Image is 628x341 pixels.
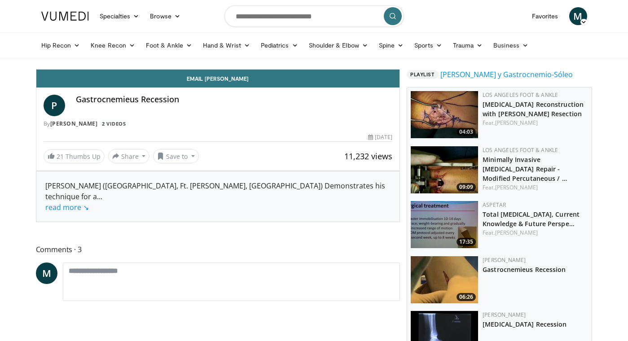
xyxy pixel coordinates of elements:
a: Trauma [448,36,488,54]
button: Save to [153,149,199,163]
a: [PERSON_NAME] [495,229,538,236]
img: 280559_0000_1.png.150x105_q85_crop-smart_upscale.jpg [411,256,478,303]
img: VuMedi Logo [41,12,89,21]
img: xX2wXF35FJtYfXNX4xMDoxOjBzMTt2bJ_1.150x105_q85_crop-smart_upscale.jpg [411,201,478,248]
a: [PERSON_NAME] [50,120,98,127]
a: Pediatrics [255,36,303,54]
a: Hand & Wrist [198,36,255,54]
div: Feat. [483,229,588,237]
div: [DATE] [368,133,392,141]
span: Playlist [407,70,438,79]
div: [PERSON_NAME] ([GEOGRAPHIC_DATA], Ft. [PERSON_NAME], [GEOGRAPHIC_DATA]) Demonstrates his techniqu... [45,180,391,213]
a: [PERSON_NAME] [495,119,538,127]
div: Feat. [483,119,588,127]
span: 21 [57,152,64,161]
a: Minimally Invasive [MEDICAL_DATA] Repair - Modified Percutaneous / … [483,155,567,183]
a: read more ↘ [45,202,89,212]
img: b61e6802-a57c-4b39-914b-6b40b356a744.150x105_q85_crop-smart_upscale.jpg [411,146,478,193]
a: Aspetar [483,201,506,209]
a: P [44,95,65,116]
input: Search topics, interventions [224,5,404,27]
a: Total [MEDICAL_DATA], Current Knowledge & Future Perspe… [483,210,580,228]
a: Gastrocnemieus Recession [483,265,566,274]
a: [PERSON_NAME] [495,184,538,191]
span: 04:03 [457,128,476,136]
a: [MEDICAL_DATA] Recession [483,320,567,328]
a: Business [488,36,534,54]
span: Comments 3 [36,244,400,255]
div: By [44,120,393,128]
a: M [569,7,587,25]
span: 11,232 views [344,151,392,162]
a: Los Angeles Foot & Ankle [483,146,558,154]
a: 17:35 [411,201,478,248]
a: Sports [409,36,448,54]
a: Foot & Ankle [141,36,198,54]
a: [PERSON_NAME] [483,311,526,319]
a: 09:09 [411,146,478,193]
a: 21 Thumbs Up [44,149,105,163]
a: Shoulder & Elbow [303,36,373,54]
button: Share [108,149,150,163]
span: 06:26 [457,293,476,301]
a: M [36,262,57,284]
span: 17:35 [457,238,476,246]
a: Email [PERSON_NAME] [36,70,400,87]
h4: Gastrocnemieus Recession [76,95,393,105]
a: Browse [145,7,186,25]
div: Feat. [483,184,588,192]
a: 2 Videos [99,120,129,127]
a: [PERSON_NAME] y Gastrocnemio-Sóleo [440,69,573,80]
a: [MEDICAL_DATA] Reconstruction with [PERSON_NAME] Resection [483,100,584,118]
a: 04:03 [411,91,478,138]
img: 7ffd0802-b5eb-49b1-934a-0f457864847d.150x105_q85_crop-smart_upscale.jpg [411,91,478,138]
a: [PERSON_NAME] [483,256,526,264]
a: Specialties [94,7,145,25]
a: 06:26 [411,256,478,303]
a: Los Angeles Foot & Ankle [483,91,558,99]
a: Hip Recon [36,36,86,54]
span: 09:09 [457,183,476,191]
a: Favorites [527,7,564,25]
a: Spine [373,36,409,54]
a: Knee Recon [85,36,141,54]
